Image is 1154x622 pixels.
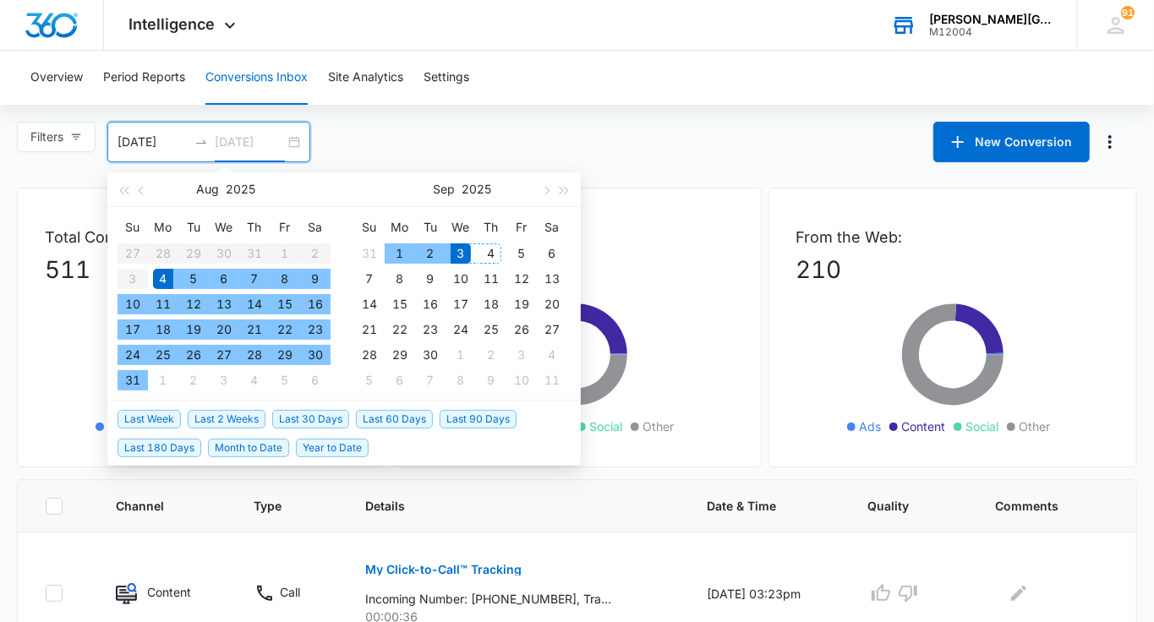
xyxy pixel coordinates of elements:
[708,497,803,515] span: Date & Time
[481,243,501,264] div: 4
[196,172,219,206] button: Aug
[239,368,270,393] td: 2025-09-04
[415,317,446,342] td: 2025-09-23
[118,317,148,342] td: 2025-08-17
[506,368,537,393] td: 2025-10-10
[300,317,331,342] td: 2025-08-23
[542,294,562,314] div: 20
[446,292,476,317] td: 2025-09-17
[254,497,300,515] span: Type
[542,319,562,340] div: 27
[214,319,234,340] div: 20
[118,214,148,241] th: Su
[214,269,234,289] div: 6
[476,214,506,241] th: Th
[965,417,998,435] span: Social
[867,497,929,515] span: Quality
[153,345,173,365] div: 25
[995,497,1085,515] span: Comments
[385,214,415,241] th: Mo
[118,342,148,368] td: 2025-08-24
[305,319,325,340] div: 23
[178,292,209,317] td: 2025-08-12
[244,345,265,365] div: 28
[542,345,562,365] div: 4
[390,345,410,365] div: 29
[354,368,385,393] td: 2025-10-05
[305,294,325,314] div: 16
[239,317,270,342] td: 2025-08-21
[300,266,331,292] td: 2025-08-09
[933,122,1090,162] button: New Conversion
[506,241,537,266] td: 2025-09-05
[415,266,446,292] td: 2025-09-09
[118,439,201,457] span: Last 180 Days
[1097,128,1124,155] button: Manage Numbers
[244,269,265,289] div: 7
[281,583,301,601] p: Call
[390,319,410,340] div: 22
[462,172,492,206] button: 2025
[123,345,143,365] div: 24
[451,294,471,314] div: 17
[537,368,567,393] td: 2025-10-11
[420,345,440,365] div: 30
[420,370,440,390] div: 7
[148,368,178,393] td: 2025-09-01
[275,370,295,390] div: 5
[359,319,380,340] div: 21
[45,226,358,248] p: Total Conversions:
[354,241,385,266] td: 2025-08-31
[1019,417,1050,435] span: Other
[305,370,325,390] div: 6
[420,319,440,340] div: 23
[183,269,204,289] div: 5
[148,342,178,368] td: 2025-08-25
[796,226,1109,248] p: From the Web:
[451,243,471,264] div: 3
[194,135,208,149] span: to
[239,292,270,317] td: 2025-08-14
[359,243,380,264] div: 31
[434,172,456,206] button: Sep
[183,345,204,365] div: 26
[208,439,289,457] span: Month to Date
[214,294,234,314] div: 13
[542,370,562,390] div: 11
[209,368,239,393] td: 2025-09-03
[270,317,300,342] td: 2025-08-22
[424,51,469,105] button: Settings
[451,345,471,365] div: 1
[118,133,188,151] input: Start date
[420,243,440,264] div: 2
[1121,6,1135,19] div: notifications count
[1005,580,1032,607] button: Edit Comments
[209,317,239,342] td: 2025-08-20
[209,292,239,317] td: 2025-08-13
[385,266,415,292] td: 2025-09-08
[123,294,143,314] div: 10
[390,243,410,264] div: 1
[178,342,209,368] td: 2025-08-26
[365,549,522,590] button: My Click-to-Call™ Tracking
[506,214,537,241] th: Fr
[148,292,178,317] td: 2025-08-11
[537,342,567,368] td: 2025-10-04
[118,368,148,393] td: 2025-08-31
[481,319,501,340] div: 25
[446,241,476,266] td: 2025-09-03
[365,497,643,515] span: Details
[147,583,191,601] p: Content
[511,345,532,365] div: 3
[296,439,369,457] span: Year to Date
[506,292,537,317] td: 2025-09-19
[244,294,265,314] div: 14
[446,317,476,342] td: 2025-09-24
[359,294,380,314] div: 14
[300,292,331,317] td: 2025-08-16
[415,292,446,317] td: 2025-09-16
[476,292,506,317] td: 2025-09-18
[194,135,208,149] span: swap-right
[542,269,562,289] div: 13
[354,266,385,292] td: 2025-09-07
